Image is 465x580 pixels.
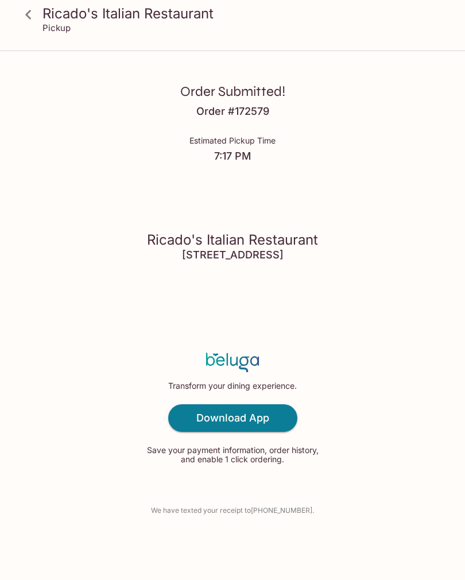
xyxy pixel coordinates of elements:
[182,249,284,261] h4: [STREET_ADDRESS]
[196,105,269,118] h4: Order # 172579
[168,404,297,432] a: Download App
[42,5,442,22] h3: Ricado's Italian Restaurant
[42,22,71,33] p: Pickup
[196,412,269,424] h4: Download App
[189,150,276,163] h4: 7:17 PM
[180,83,285,100] h3: Order Submitted!
[206,353,259,372] img: Beluga
[147,231,318,249] h3: Ricado's Italian Restaurant
[189,136,276,145] p: Estimated Pickup Time
[168,381,297,390] p: Transform your dining experience.
[151,505,314,516] p: We have texted your receipt to [PHONE_NUMBER] .
[144,446,321,464] p: Save your payment information, order history, and enable 1 click ordering.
